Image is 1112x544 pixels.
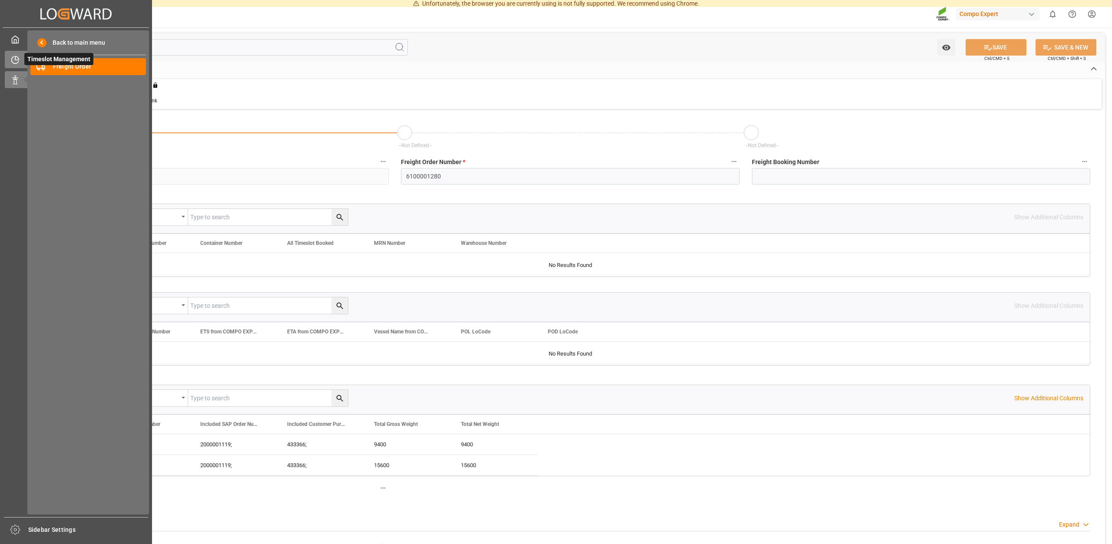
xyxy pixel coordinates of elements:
button: Compo Expert [956,6,1043,22]
div: Expand [1059,520,1079,529]
button: open menu [123,297,188,314]
span: ETA from COMPO EXPERT [287,329,345,335]
button: open menu [123,209,188,225]
button: Freight Order Number * [728,156,740,167]
div: 2000001119; [190,455,277,475]
span: Included Customer Purchase Order Numbers [287,421,345,427]
button: open menu [937,39,955,56]
span: Freight Booking Number [752,158,819,167]
div: Equals [127,211,179,221]
span: Freight Order Number [401,158,465,167]
span: Ctrl/CMD + Shift + S [1048,55,1086,62]
a: My Cockpit [5,31,147,48]
span: Total Net Weight [461,421,499,427]
span: Included SAP Order Number [200,421,258,427]
input: Type to search [188,209,348,225]
p: Show Additional Columns [1014,394,1083,403]
span: POD LoCode [548,329,578,335]
span: POL LoCode [461,329,490,335]
button: show 0 new notifications [1043,4,1062,24]
a: Timeslot ManagementTimeslot Management [5,51,147,68]
span: ETS from COMPO EXPERT [200,329,258,335]
div: Equals [127,299,179,309]
div: 2000001119; [190,434,277,455]
button: Main run object created Status [377,482,389,494]
div: 15600 [450,455,537,475]
button: SAVE [966,39,1026,56]
input: Type to search [188,390,348,406]
button: Help Center [1062,4,1082,24]
div: 9400 [364,434,450,455]
div: 433366; [277,455,364,475]
button: code [377,156,389,167]
span: Ctrl/CMD + S [984,55,1009,62]
span: --Not Defined-- [399,142,432,148]
span: MRN Number [374,240,405,246]
button: search button [331,209,348,225]
div: 9400 [450,434,537,455]
div: 15600 [364,455,450,475]
div: Press SPACE to select this row. [103,455,537,476]
span: Sidebar Settings [28,525,149,534]
div: Equals [127,392,179,402]
button: SAVE & NEW [1036,39,1096,56]
span: Warehouse Number [461,240,506,246]
input: Type to search [188,297,348,314]
span: Timeslot Management [24,53,93,65]
button: search button [331,390,348,406]
button: search button [331,297,348,314]
button: Freight Booking Number [1079,156,1090,167]
button: open menu [123,390,188,406]
span: Freight Order [53,62,146,71]
span: Back to main menu [46,38,105,47]
input: Search Fields [40,39,408,56]
div: 433366; [277,434,364,455]
span: Total Gross Weight [374,421,418,427]
span: Container Number [200,240,242,246]
span: Vessel Name from COMPO EXPERT [374,329,432,335]
img: Screenshot%202023-09-29%20at%2010.02.21.png_1712312052.png [936,7,950,22]
div: Press SPACE to select this row. [103,434,537,455]
span: --Not Defined-- [745,142,778,148]
a: Freight Order [30,58,146,75]
div: Compo Expert [956,8,1039,20]
span: All Timeslot Booked [287,240,334,246]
